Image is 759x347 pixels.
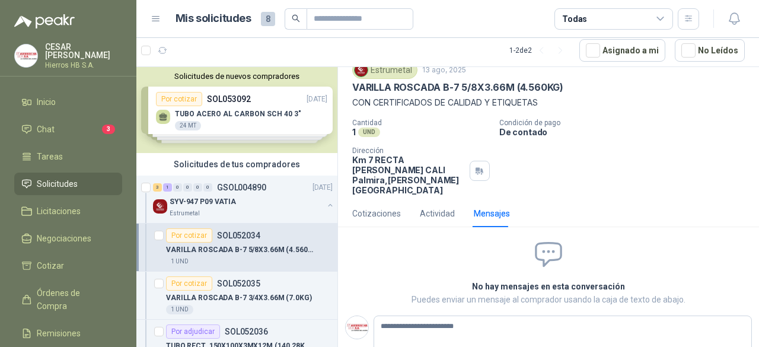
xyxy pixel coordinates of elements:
[474,207,510,220] div: Mensajes
[136,224,337,272] a: Por cotizarSOL052034VARILLA ROSCADA B-7 5/8X3.66M (4.560KG)1 UND
[170,209,200,218] p: Estrumetal
[346,316,368,339] img: Company Logo
[136,272,337,320] a: Por cotizarSOL052035VARILLA ROSCADA B-7 3/4X3.66M (7.0KG)1 UND
[153,199,167,214] img: Company Logo
[166,324,220,339] div: Por adjudicar
[102,125,115,134] span: 3
[15,44,37,67] img: Company Logo
[37,286,111,313] span: Órdenes de Compra
[136,67,337,153] div: Solicitudes de nuevos compradoresPor cotizarSOL053092[DATE] TUBO ACERO AL CARBON SCH 40 3"24 MTPo...
[166,244,314,256] p: VARILLA ROSCADA B-7 5/8X3.66M (4.560KG)
[14,254,122,277] a: Cotizar
[14,14,75,28] img: Logo peakr
[352,127,356,137] p: 1
[358,128,380,137] div: UND
[340,293,757,306] p: Puedes enviar un mensaje al comprador usando la caja de texto de abajo.
[45,43,122,59] p: CESAR [PERSON_NAME]
[37,177,78,190] span: Solicitudes
[183,183,192,192] div: 0
[509,41,570,60] div: 1 - 2 de 2
[173,183,182,192] div: 0
[14,118,122,141] a: Chat3
[352,119,490,127] p: Cantidad
[14,282,122,317] a: Órdenes de Compra
[352,61,417,79] div: Estrumetal
[14,227,122,250] a: Negociaciones
[136,153,337,176] div: Solicitudes de tus compradores
[153,180,335,218] a: 3 1 0 0 0 0 GSOL004890[DATE] Company LogoSYV-947 P09 VATIAEstrumetal
[217,279,260,288] p: SOL052035
[562,12,587,26] div: Todas
[37,232,91,245] span: Negociaciones
[217,231,260,240] p: SOL052034
[203,183,212,192] div: 0
[14,145,122,168] a: Tareas
[176,10,251,27] h1: Mis solicitudes
[340,280,757,293] h2: No hay mensajes en esta conversación
[352,155,465,195] p: Km 7 RECTA [PERSON_NAME] CALI Palmira , [PERSON_NAME][GEOGRAPHIC_DATA]
[14,200,122,222] a: Licitaciones
[37,123,55,136] span: Chat
[37,259,64,272] span: Cotizar
[37,327,81,340] span: Remisiones
[141,72,333,81] button: Solicitudes de nuevos compradores
[422,65,466,76] p: 13 ago, 2025
[352,81,563,94] p: VARILLA ROSCADA B-7 5/8X3.66M (4.560KG)
[675,39,745,62] button: No Leídos
[166,228,212,243] div: Por cotizar
[170,196,236,208] p: SYV-947 P09 VATIA
[292,14,300,23] span: search
[193,183,202,192] div: 0
[312,182,333,193] p: [DATE]
[499,119,754,127] p: Condición de pago
[45,62,122,69] p: Hierros HB S.A.
[217,183,266,192] p: GSOL004890
[166,276,212,291] div: Por cotizar
[37,95,56,109] span: Inicio
[37,205,81,218] span: Licitaciones
[37,150,63,163] span: Tareas
[225,327,268,336] p: SOL052036
[14,322,122,345] a: Remisiones
[355,63,368,77] img: Company Logo
[352,96,745,109] p: CON CERTIFICADOS DE CALIDAD Y ETIQUETAS
[166,305,193,314] div: 1 UND
[166,292,312,304] p: VARILLA ROSCADA B-7 3/4X3.66M (7.0KG)
[420,207,455,220] div: Actividad
[14,91,122,113] a: Inicio
[261,12,275,26] span: 8
[352,147,465,155] p: Dirección
[352,207,401,220] div: Cotizaciones
[163,183,172,192] div: 1
[14,173,122,195] a: Solicitudes
[166,257,193,266] div: 1 UND
[579,39,665,62] button: Asignado a mi
[499,127,754,137] p: De contado
[153,183,162,192] div: 3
